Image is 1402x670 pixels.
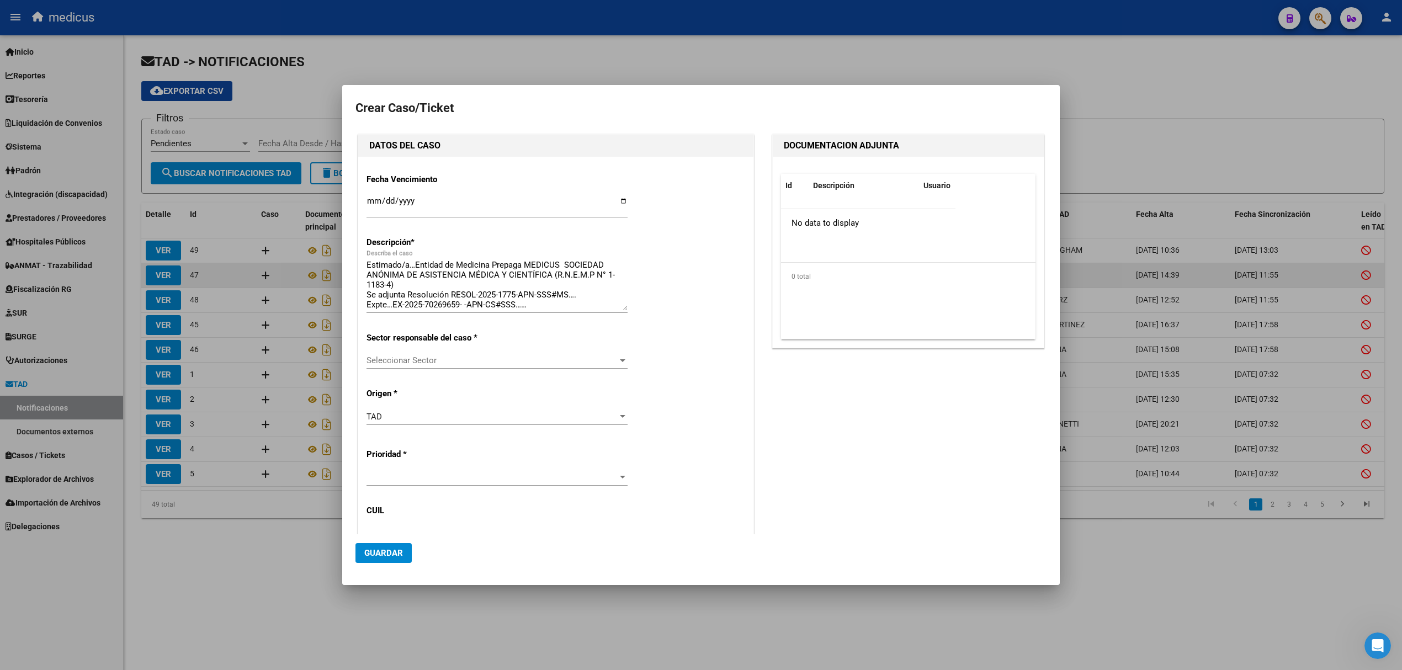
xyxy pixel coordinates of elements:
span: Id [785,181,792,190]
datatable-header-cell: Usuario [919,174,996,198]
h1: DOCUMENTACION ADJUNTA [784,139,1033,152]
p: Prioridad * [367,448,480,461]
p: CUIL [367,504,480,517]
p: Descripción [367,236,480,249]
p: Origen * [367,387,480,400]
p: Fecha Vencimiento [367,173,480,186]
span: Usuario [923,181,950,190]
datatable-header-cell: Descripción [809,174,919,198]
span: Descripción [813,181,854,190]
strong: DATOS DEL CASO [369,140,440,151]
span: TAD [367,412,382,422]
h2: Crear Caso/Ticket [355,98,1047,119]
iframe: Intercom live chat [1364,632,1391,659]
div: No data to display [781,209,955,237]
datatable-header-cell: Id [781,174,809,198]
span: Seleccionar Sector [367,355,618,365]
button: Guardar [355,543,412,563]
span: Guardar [364,548,403,558]
div: 0 total [781,263,1035,290]
p: Sector responsable del caso * [367,332,480,344]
